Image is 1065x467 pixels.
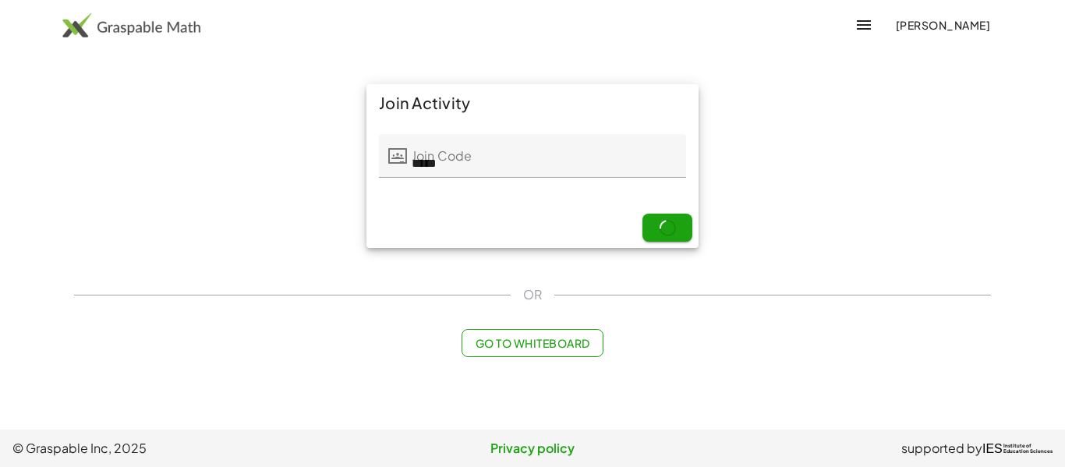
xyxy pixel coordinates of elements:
[901,439,982,458] span: supported by
[523,285,542,304] span: OR
[982,439,1053,458] a: IESInstitute ofEducation Sciences
[883,11,1003,39] button: [PERSON_NAME]
[982,441,1003,456] span: IES
[366,84,699,122] div: Join Activity
[895,18,990,32] span: [PERSON_NAME]
[1003,444,1053,455] span: Institute of Education Sciences
[475,336,589,350] span: Go to Whiteboard
[462,329,603,357] button: Go to Whiteboard
[12,439,359,458] span: © Graspable Inc, 2025
[359,439,706,458] a: Privacy policy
